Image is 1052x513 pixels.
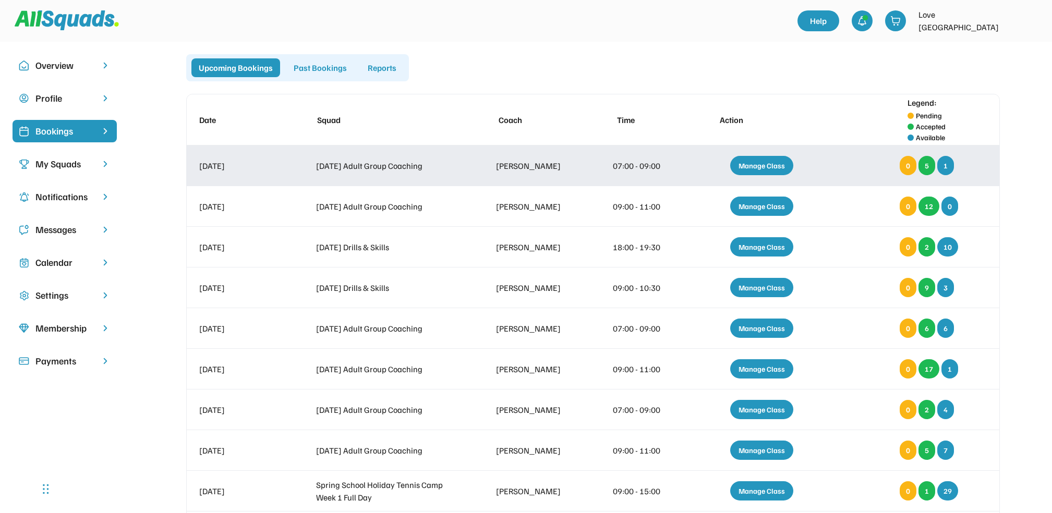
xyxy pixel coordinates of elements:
[19,126,29,137] img: Icon%20%2819%29.svg
[730,319,793,338] div: Manage Class
[316,363,458,375] div: [DATE] Adult Group Coaching
[35,288,94,302] div: Settings
[937,278,954,297] div: 3
[613,444,676,457] div: 09:00 - 11:00
[937,156,954,175] div: 1
[100,159,111,169] img: chevron-right.svg
[918,441,935,460] div: 5
[199,404,278,416] div: [DATE]
[900,481,916,500] div: 0
[35,157,94,171] div: My Squads
[35,190,94,204] div: Notifications
[100,192,111,202] img: chevron-right.svg
[19,60,29,71] img: Icon%20copy%2010.svg
[900,400,916,419] div: 0
[19,93,29,104] img: user-circle.svg
[937,400,954,419] div: 4
[199,200,278,213] div: [DATE]
[316,282,458,294] div: [DATE] Drills & Skills
[918,481,935,500] div: 1
[35,124,94,138] div: Bookings
[199,241,278,253] div: [DATE]
[908,96,937,109] div: Legend:
[35,321,94,335] div: Membership
[730,156,793,175] div: Manage Class
[19,159,29,169] img: Icon%20copy%203.svg
[918,400,935,419] div: 2
[797,10,839,31] a: Help
[199,322,278,335] div: [DATE]
[100,93,111,103] img: chevron-right.svg
[730,481,793,500] div: Manage Class
[496,485,575,497] div: [PERSON_NAME]
[916,132,945,143] div: Available
[35,223,94,237] div: Messages
[286,58,354,77] div: Past Bookings
[19,356,29,367] img: Icon%20%2815%29.svg
[918,319,935,338] div: 6
[916,121,946,132] div: Accepted
[937,481,958,500] div: 29
[937,441,954,460] div: 7
[316,160,458,172] div: [DATE] Adult Group Coaching
[857,16,867,26] img: bell-03%20%281%29.svg
[496,404,575,416] div: [PERSON_NAME]
[35,255,94,270] div: Calendar
[191,58,280,77] div: Upcoming Bookings
[613,241,676,253] div: 18:00 - 19:30
[918,156,935,175] div: 5
[617,114,680,126] div: Time
[937,237,958,256] div: 10
[730,197,793,216] div: Manage Class
[100,60,111,70] img: chevron-right.svg
[900,441,916,460] div: 0
[918,237,935,256] div: 2
[613,200,676,213] div: 09:00 - 11:00
[730,237,793,256] div: Manage Class
[19,225,29,235] img: Icon%20copy%205.svg
[730,359,793,378] div: Manage Class
[496,363,575,375] div: [PERSON_NAME]
[199,114,278,126] div: Date
[496,160,575,172] div: [PERSON_NAME]
[916,110,942,121] div: Pending
[730,278,793,297] div: Manage Class
[613,485,676,497] div: 09:00 - 15:00
[918,8,1012,33] div: Love [GEOGRAPHIC_DATA]
[613,282,676,294] div: 09:00 - 10:30
[317,114,459,126] div: Squad
[900,359,916,378] div: 0
[100,126,111,136] img: chevron-right%20copy%203.svg
[19,290,29,301] img: Icon%20copy%2016.svg
[316,322,458,335] div: [DATE] Adult Group Coaching
[613,404,676,416] div: 07:00 - 09:00
[941,197,958,216] div: 0
[496,282,575,294] div: [PERSON_NAME]
[900,156,916,175] div: 0
[918,197,939,216] div: 12
[316,404,458,416] div: [DATE] Adult Group Coaching
[100,323,111,333] img: chevron-right.svg
[199,282,278,294] div: [DATE]
[496,200,575,213] div: [PERSON_NAME]
[35,91,94,105] div: Profile
[199,485,278,497] div: [DATE]
[100,258,111,267] img: chevron-right.svg
[19,192,29,202] img: Icon%20copy%204.svg
[100,225,111,235] img: chevron-right.svg
[900,197,916,216] div: 0
[900,278,916,297] div: 0
[35,354,94,368] div: Payments
[613,160,676,172] div: 07:00 - 09:00
[1019,10,1039,31] img: LTPP_Logo_REV.jpeg
[19,323,29,334] img: Icon%20copy%208.svg
[496,444,575,457] div: [PERSON_NAME]
[496,241,575,253] div: [PERSON_NAME]
[100,290,111,300] img: chevron-right.svg
[199,160,278,172] div: [DATE]
[35,58,94,72] div: Overview
[499,114,577,126] div: Coach
[19,258,29,268] img: Icon%20copy%207.svg
[316,241,458,253] div: [DATE] Drills & Skills
[613,322,676,335] div: 07:00 - 09:00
